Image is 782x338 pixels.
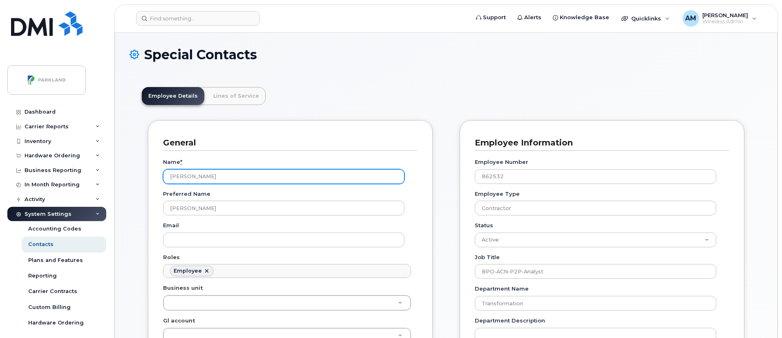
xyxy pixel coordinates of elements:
[475,158,528,166] label: Employee Number
[163,158,182,166] label: Name
[475,285,529,293] label: Department Name
[163,190,210,198] label: Preferred Name
[163,317,195,325] label: Gl account
[130,47,763,62] h1: Special Contacts
[142,87,204,105] a: Employee Details
[475,190,520,198] label: Employee Type
[163,253,180,261] label: Roles
[475,253,500,261] label: Job Title
[475,137,723,148] h3: Employee Information
[174,268,202,274] div: Employee
[207,87,266,105] a: Lines of Service
[163,284,203,292] label: Business unit
[180,159,182,165] abbr: required
[163,222,179,229] label: Email
[475,222,493,229] label: Status
[475,317,545,325] label: Department Description
[163,137,411,148] h3: General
